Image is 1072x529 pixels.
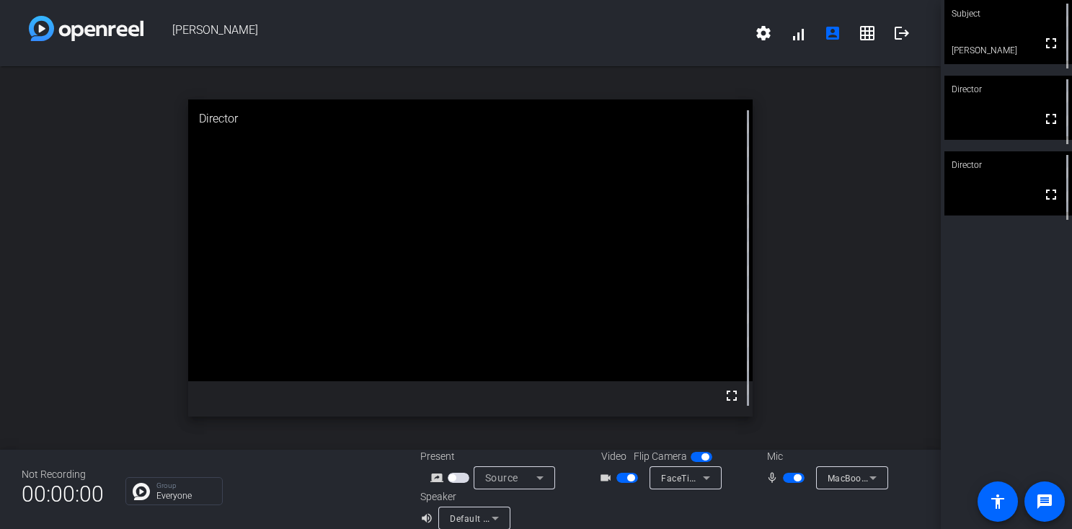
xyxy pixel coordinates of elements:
mat-icon: screen_share_outline [430,469,448,486]
span: [PERSON_NAME] [143,16,746,50]
mat-icon: fullscreen [1042,186,1060,203]
img: white-gradient.svg [29,16,143,41]
mat-icon: account_box [824,25,841,42]
div: Director [944,151,1072,179]
button: signal_cellular_alt [781,16,815,50]
mat-icon: mic_none [766,469,783,486]
mat-icon: fullscreen [1042,35,1060,52]
div: Director [944,76,1072,103]
mat-icon: fullscreen [723,387,740,404]
div: Not Recording [22,467,104,482]
img: Chat Icon [133,483,150,500]
div: Director [188,99,753,138]
div: Present [420,449,564,464]
mat-icon: settings [755,25,772,42]
p: Everyone [156,492,215,500]
p: Group [156,482,215,489]
span: Default - AirPods [450,512,522,524]
mat-icon: logout [893,25,911,42]
span: MacBook Pro Microphone (Built-in) [828,472,975,484]
span: Video [601,449,626,464]
mat-icon: volume_up [420,510,438,527]
mat-icon: message [1036,493,1053,510]
span: Source [485,472,518,484]
span: 00:00:00 [22,476,104,512]
span: Flip Camera [634,449,687,464]
span: FaceTime HD Camera (CDBF:5350) [661,472,810,484]
mat-icon: accessibility [989,493,1006,510]
div: Speaker [420,489,507,504]
div: Mic [753,449,897,464]
mat-icon: grid_on [859,25,876,42]
mat-icon: videocam_outline [599,469,616,486]
mat-icon: fullscreen [1042,110,1060,128]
